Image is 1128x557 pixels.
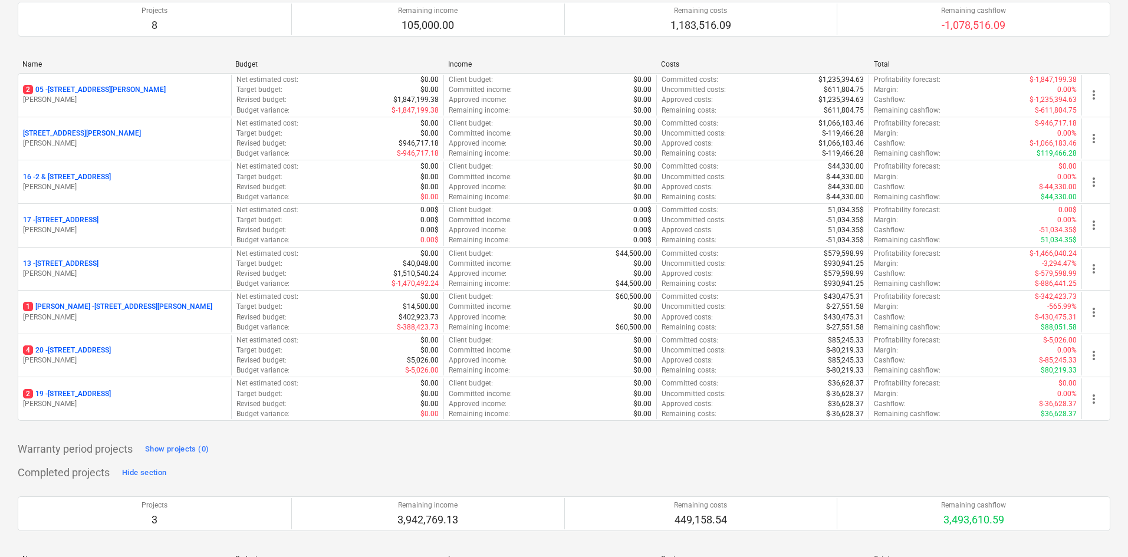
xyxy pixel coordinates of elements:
[1035,279,1077,289] p: $-886,441.25
[633,118,652,128] p: $0.00
[633,205,652,215] p: 0.00$
[448,60,652,68] div: Income
[824,269,864,279] p: $579,598.99
[23,182,226,192] p: [PERSON_NAME]
[23,389,226,409] div: 219 -[STREET_ADDRESS][PERSON_NAME]
[420,128,439,139] p: $0.00
[616,322,652,332] p: $60,500.00
[1087,218,1101,232] span: more_vert
[1030,249,1077,259] p: $-1,466,040.24
[661,60,864,68] div: Costs
[236,292,298,302] p: Net estimated cost :
[874,225,906,235] p: Cashflow :
[1041,192,1077,202] p: $44,330.00
[1058,162,1077,172] p: $0.00
[874,235,940,245] p: Remaining cashflow :
[449,335,493,345] p: Client budget :
[633,335,652,345] p: $0.00
[23,389,111,399] p: 19 - [STREET_ADDRESS]
[633,162,652,172] p: $0.00
[1041,235,1077,245] p: 51,034.35$
[236,225,287,235] p: Revised budget :
[1069,500,1128,557] iframe: Chat Widget
[874,205,940,215] p: Profitability forecast :
[662,162,718,172] p: Committed costs :
[122,466,166,480] div: Hide section
[828,225,864,235] p: 51,034.35$
[824,292,864,302] p: $430,475.31
[826,172,864,182] p: $-44,330.00
[449,139,507,149] p: Approved income :
[23,399,226,409] p: [PERSON_NAME]
[23,259,226,279] div: 13 -[STREET_ADDRESS][PERSON_NAME]
[236,365,290,375] p: Budget variance :
[826,389,864,399] p: $-36,628.37
[662,225,713,235] p: Approved costs :
[828,378,864,388] p: $36,628.37
[235,60,439,68] div: Budget
[662,235,716,245] p: Remaining costs :
[616,279,652,289] p: $44,500.00
[633,355,652,365] p: $0.00
[874,345,898,355] p: Margin :
[420,182,439,192] p: $0.00
[662,215,726,225] p: Uncommitted costs :
[633,389,652,399] p: $0.00
[449,128,512,139] p: Committed income :
[449,192,510,202] p: Remaining income :
[449,205,493,215] p: Client budget :
[236,322,290,332] p: Budget variance :
[1087,262,1101,276] span: more_vert
[826,345,864,355] p: $-80,219.33
[874,118,940,128] p: Profitability forecast :
[1087,175,1101,189] span: more_vert
[874,139,906,149] p: Cashflow :
[1035,312,1077,322] p: $-430,475.31
[399,312,439,322] p: $402,923.73
[1035,292,1077,302] p: $-342,423.73
[23,355,226,365] p: [PERSON_NAME]
[874,279,940,289] p: Remaining cashflow :
[874,162,940,172] p: Profitability forecast :
[633,172,652,182] p: $0.00
[449,269,507,279] p: Approved income :
[874,322,940,332] p: Remaining cashflow :
[818,75,864,85] p: $1,235,394.63
[23,215,98,225] p: 17 - [STREET_ADDRESS]
[420,335,439,345] p: $0.00
[23,85,33,94] span: 2
[633,128,652,139] p: $0.00
[23,345,226,365] div: 420 -[STREET_ADDRESS][PERSON_NAME]
[633,192,652,202] p: $0.00
[1037,149,1077,159] p: $119,466.28
[236,95,287,105] p: Revised budget :
[633,75,652,85] p: $0.00
[818,139,864,149] p: $1,066,183.46
[236,205,298,215] p: Net estimated cost :
[822,149,864,159] p: $-119,466.28
[874,172,898,182] p: Margin :
[23,389,33,398] span: 2
[824,259,864,269] p: $930,941.25
[874,75,940,85] p: Profitability forecast :
[633,85,652,95] p: $0.00
[874,302,898,312] p: Margin :
[1039,182,1077,192] p: $-44,330.00
[420,345,439,355] p: $0.00
[142,18,167,32] p: 8
[449,345,512,355] p: Committed income :
[874,192,940,202] p: Remaining cashflow :
[1041,322,1077,332] p: $88,051.58
[449,149,510,159] p: Remaining income :
[393,95,439,105] p: $1,847,199.38
[407,355,439,365] p: $5,026.00
[662,106,716,116] p: Remaining costs :
[633,259,652,269] p: $0.00
[420,378,439,388] p: $0.00
[449,118,493,128] p: Client budget :
[1087,392,1101,406] span: more_vert
[824,106,864,116] p: $611,804.75
[826,192,864,202] p: $-44,330.00
[449,378,493,388] p: Client budget :
[874,60,1077,68] div: Total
